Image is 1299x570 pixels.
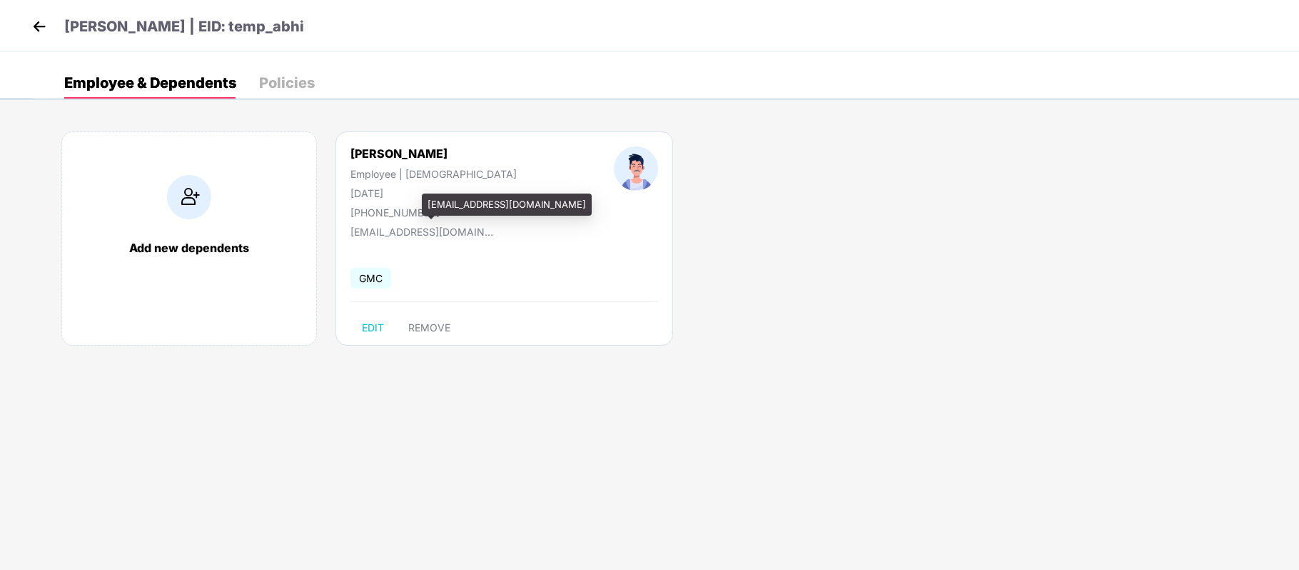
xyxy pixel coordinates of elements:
[422,194,592,216] div: [EMAIL_ADDRESS][DOMAIN_NAME]
[350,187,517,199] div: [DATE]
[350,168,517,180] div: Employee | [DEMOGRAPHIC_DATA]
[167,175,211,219] img: addIcon
[29,16,50,37] img: back
[350,268,391,289] span: GMC
[350,146,517,161] div: [PERSON_NAME]
[76,241,302,255] div: Add new dependents
[350,316,395,339] button: EDIT
[64,16,304,38] p: [PERSON_NAME] | EID: temp_abhi
[259,76,315,90] div: Policies
[614,146,658,191] img: profileImage
[362,322,384,334] span: EDIT
[350,206,517,219] div: [PHONE_NUMBER]
[64,76,236,90] div: Employee & Dependents
[408,322,450,334] span: REMOVE
[397,316,462,339] button: REMOVE
[350,226,493,238] div: [EMAIL_ADDRESS][DOMAIN_NAME]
